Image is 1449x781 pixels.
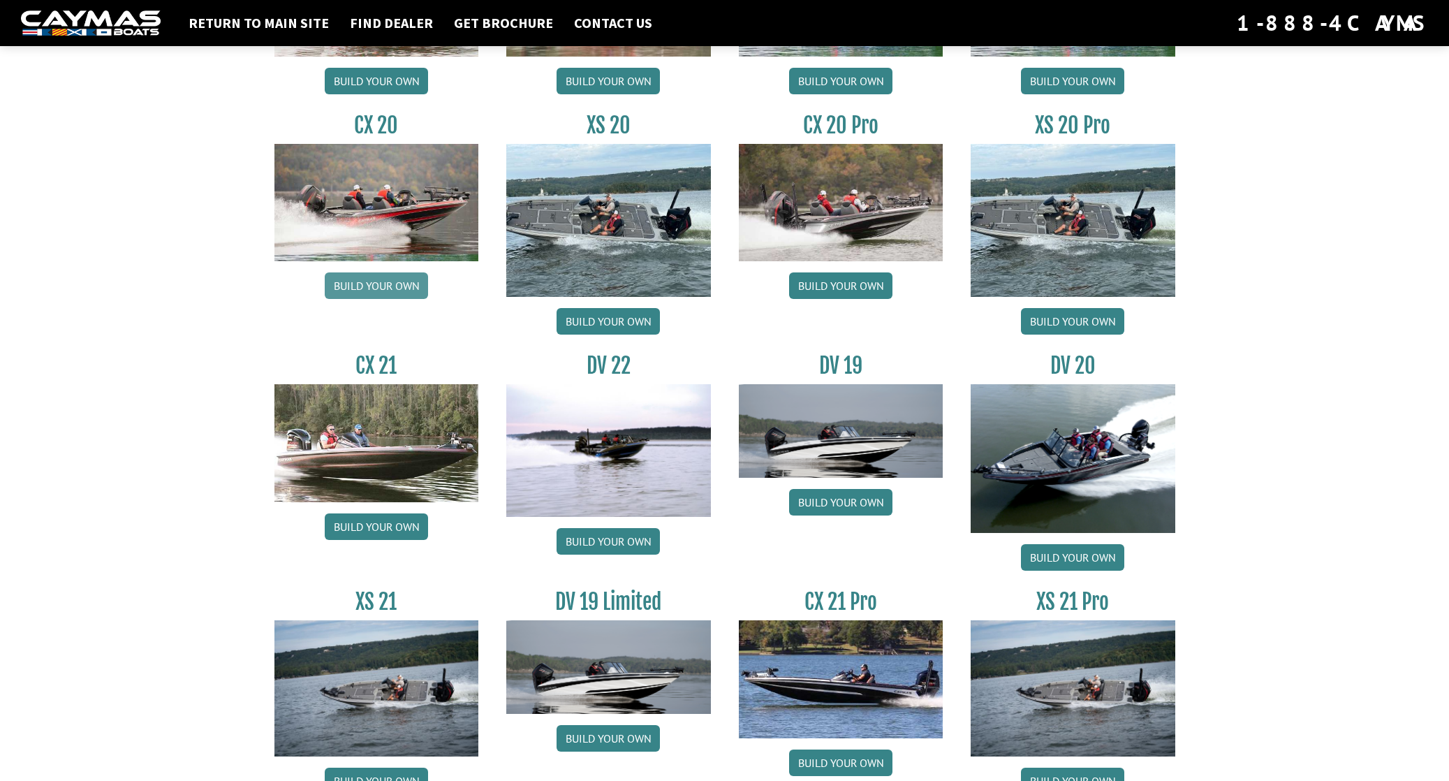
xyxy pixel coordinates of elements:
h3: CX 21 Pro [739,589,943,615]
a: Build your own [325,272,428,299]
a: Get Brochure [447,14,560,32]
a: Build your own [789,750,892,776]
h3: XS 21 Pro [971,589,1175,615]
img: CX-20Pro_thumbnail.jpg [739,144,943,261]
img: XS_21_thumbnail.jpg [971,620,1175,757]
a: Build your own [789,272,892,299]
h3: DV 19 Limited [506,589,711,615]
img: dv-19-ban_from_website_for_caymas_connect.png [739,384,943,478]
img: CX21_thumb.jpg [274,384,479,502]
img: DV_20_from_website_for_caymas_connect.png [971,384,1175,533]
a: Build your own [557,68,660,94]
img: dv-19-ban_from_website_for_caymas_connect.png [506,620,711,714]
img: DV22_original_motor_cropped_for_caymas_connect.jpg [506,384,711,517]
a: Build your own [557,308,660,335]
img: white-logo-c9c8dbefe5ff5ceceb0f0178aa75bf4bb51f6bca0971e226c86eb53dfe498488.png [21,10,161,36]
img: CX-20_thumbnail.jpg [274,144,479,261]
div: 1-888-4CAYMAS [1237,8,1428,38]
h3: DV 20 [971,353,1175,379]
h3: CX 20 Pro [739,112,943,138]
a: Return to main site [182,14,336,32]
a: Build your own [325,513,428,540]
h3: DV 22 [506,353,711,379]
img: XS_20_resized.jpg [506,144,711,297]
a: Build your own [789,68,892,94]
h3: XS 21 [274,589,479,615]
h3: CX 20 [274,112,479,138]
a: Build your own [1021,544,1124,571]
h3: XS 20 [506,112,711,138]
h3: XS 20 Pro [971,112,1175,138]
img: XS_21_thumbnail.jpg [274,620,479,757]
img: CX-21Pro_thumbnail.jpg [739,620,943,738]
a: Build your own [557,528,660,555]
a: Build your own [557,725,660,752]
a: Build your own [789,489,892,516]
h3: CX 21 [274,353,479,379]
a: Build your own [1021,308,1124,335]
a: Build your own [325,68,428,94]
img: XS_20_resized.jpg [971,144,1175,297]
a: Find Dealer [343,14,440,32]
a: Contact Us [567,14,659,32]
a: Build your own [1021,68,1124,94]
h3: DV 19 [739,353,943,379]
